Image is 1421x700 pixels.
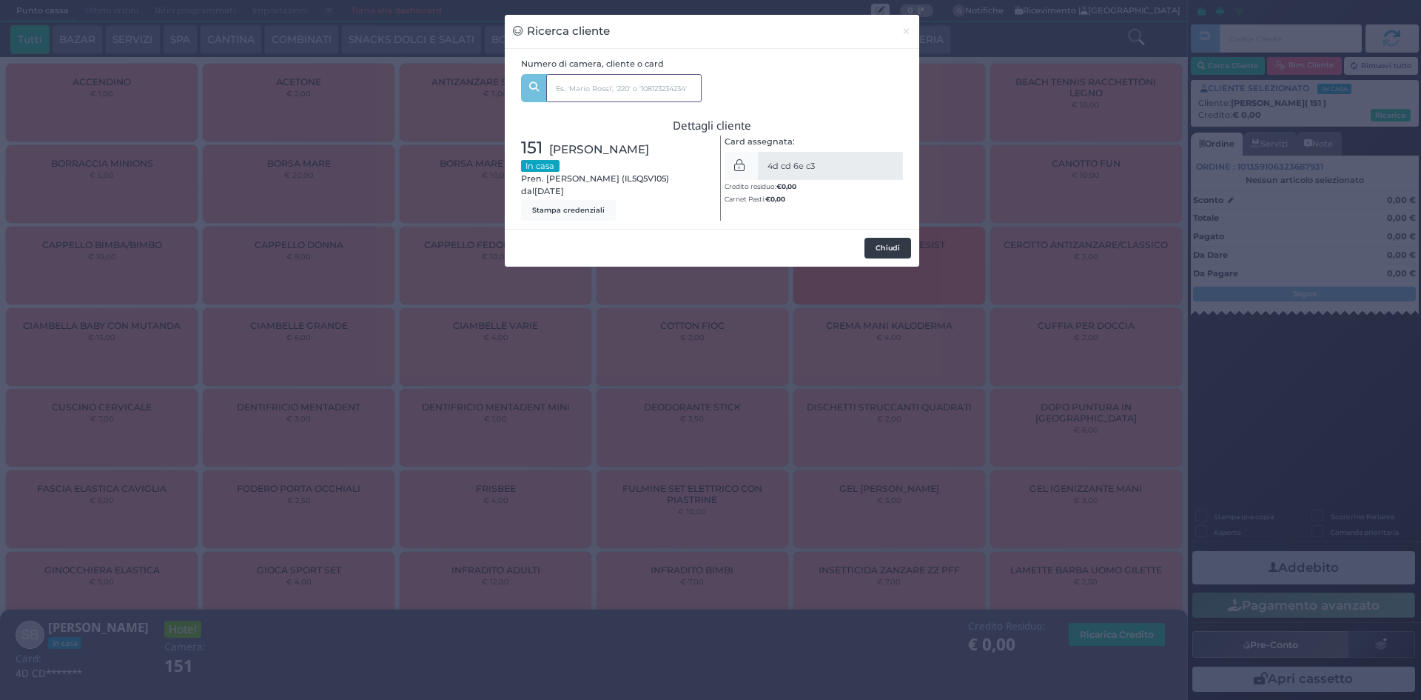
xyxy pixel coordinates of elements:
small: In casa [521,160,560,172]
span: [PERSON_NAME] [549,141,649,158]
span: [DATE] [534,185,564,198]
div: Pren. [PERSON_NAME] (IL5Q5V105) dal [513,136,712,221]
h3: Dettagli cliente [521,119,904,132]
button: Chiudi [893,15,919,48]
b: € [776,182,796,190]
span: 0,00 [782,181,796,191]
span: × [901,23,911,39]
button: Stampa credenziali [521,200,616,221]
small: Carnet Pasti: [725,195,785,203]
input: Es. 'Mario Rossi', '220' o '108123234234' [546,74,702,102]
span: 0,00 [770,194,785,204]
h3: Ricerca cliente [513,23,610,40]
button: Chiudi [864,238,911,259]
label: Card assegnata: [725,136,795,148]
span: 151 [521,136,542,161]
label: Numero di camera, cliente o card [521,58,664,70]
b: € [765,195,785,203]
small: Credito residuo: [725,182,796,190]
